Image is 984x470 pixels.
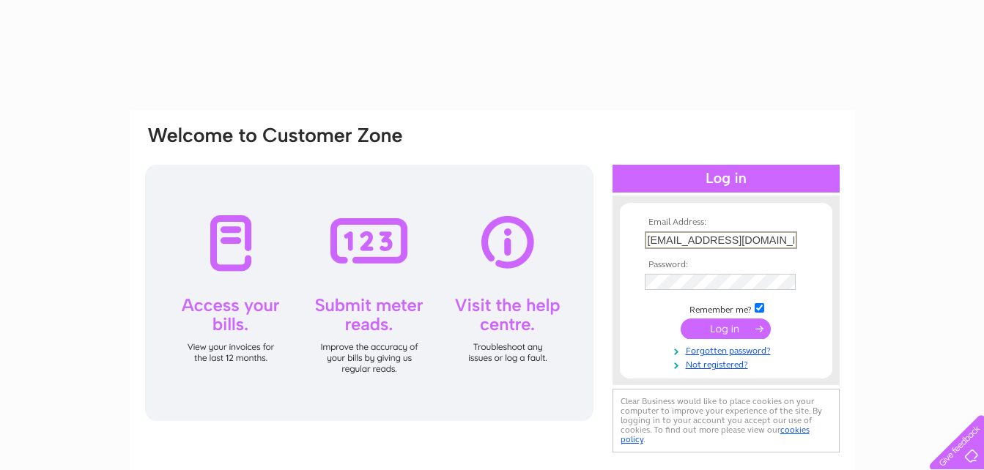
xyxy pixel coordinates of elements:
[621,425,810,444] a: cookies policy
[681,318,771,339] input: Submit
[641,217,811,228] th: Email Address:
[645,343,811,357] a: Forgotten password?
[641,260,811,270] th: Password:
[641,301,811,316] td: Remember me?
[613,389,840,452] div: Clear Business would like to place cookies on your computer to improve your experience of the sit...
[645,357,811,370] a: Not registered?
